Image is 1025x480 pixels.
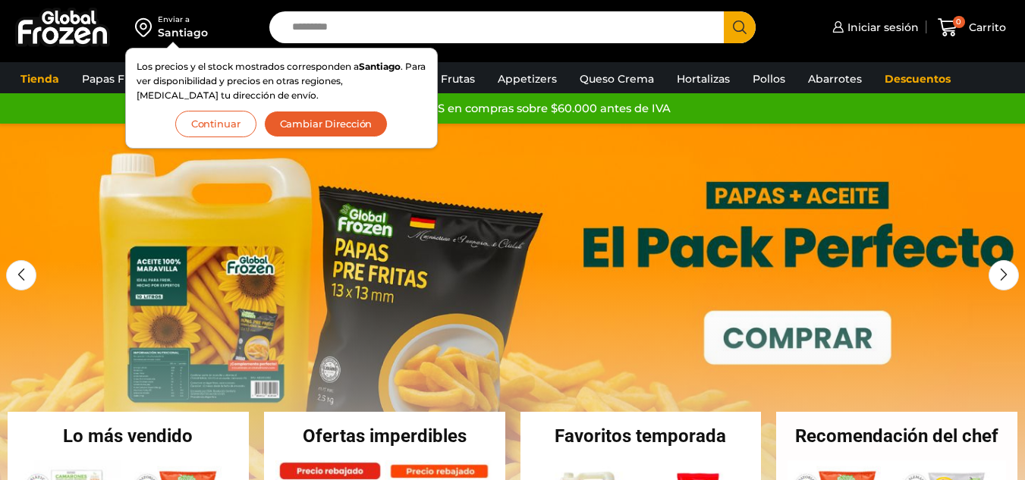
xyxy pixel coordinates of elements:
span: Carrito [965,20,1006,35]
a: Papas Fritas [74,64,156,93]
button: Continuar [175,111,256,137]
div: Next slide [989,260,1019,290]
button: Search button [724,11,756,43]
p: Los precios y el stock mostrados corresponden a . Para ver disponibilidad y precios en otras regi... [137,59,426,103]
strong: Santiago [359,61,401,72]
a: Queso Crema [572,64,662,93]
button: Cambiar Dirección [264,111,388,137]
a: Descuentos [877,64,958,93]
h2: Ofertas imperdibles [264,427,505,445]
span: 0 [953,16,965,28]
div: Previous slide [6,260,36,290]
a: Abarrotes [800,64,869,93]
a: Hortalizas [669,64,737,93]
h2: Lo más vendido [8,427,249,445]
h2: Recomendación del chef [776,427,1017,445]
div: Enviar a [158,14,208,25]
a: 0 Carrito [934,10,1010,45]
a: Iniciar sesión [828,12,919,42]
h2: Favoritos temporada [520,427,762,445]
a: Pollos [745,64,793,93]
a: Appetizers [490,64,564,93]
span: Iniciar sesión [844,20,919,35]
img: address-field-icon.svg [135,14,158,40]
a: Tienda [13,64,67,93]
div: Santiago [158,25,208,40]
